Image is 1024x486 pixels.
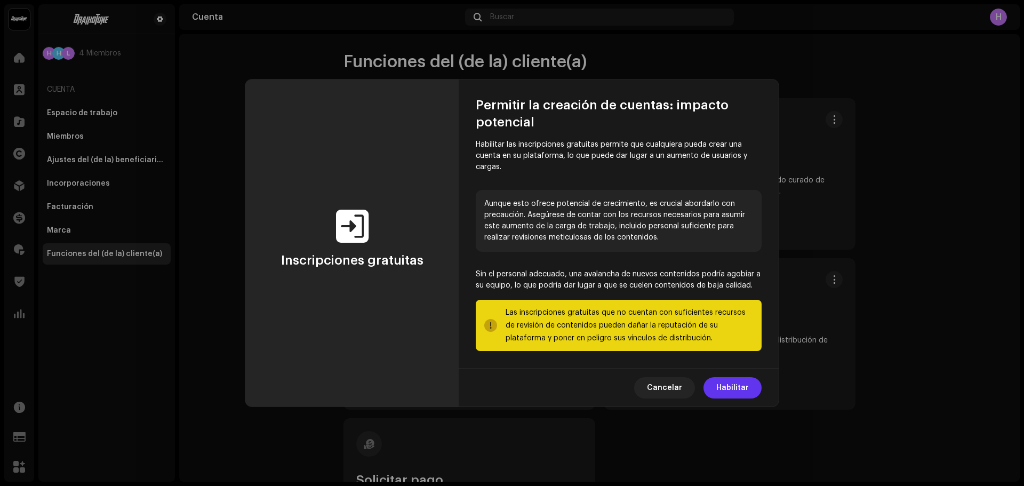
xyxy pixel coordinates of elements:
[647,377,682,399] span: Cancelar
[506,306,753,345] div: Las inscripciones gratuitas que no cuentan con suficientes recursos de revisión de contenidos pue...
[476,139,762,173] p: Habilitar las inscripciones gratuitas permite que cualquiera pueda crear una cuenta en su platafo...
[281,252,423,269] h3: Inscripciones gratuitas
[476,269,762,291] p: Sin el personal adecuado, una avalancha de nuevos contenidos podría agobiar a su equipo, lo que p...
[476,190,762,252] p: Aunque esto ofrece potencial de crecimiento, es crucial abordarlo con precaución. Asegúrese de co...
[716,377,749,399] span: Habilitar
[634,377,695,399] button: Cancelar
[476,97,762,131] h3: Permitir la creación de cuentas: impacto potencial
[703,377,762,399] button: Habilitar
